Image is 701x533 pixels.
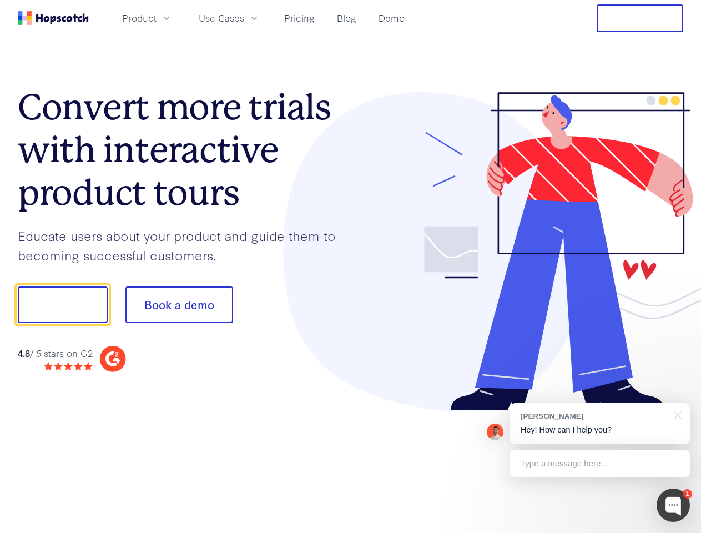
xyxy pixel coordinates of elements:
img: Mark Spera [487,424,503,440]
a: Blog [332,9,361,27]
p: Hey! How can I help you? [521,424,679,436]
a: Pricing [280,9,319,27]
button: Product [115,9,179,27]
button: Use Cases [192,9,266,27]
div: [PERSON_NAME] [521,411,668,421]
a: Demo [374,9,409,27]
button: Book a demo [125,286,233,323]
div: / 5 stars on G2 [18,346,93,360]
h1: Convert more trials with interactive product tours [18,86,351,214]
p: Educate users about your product and guide them to becoming successful customers. [18,226,351,264]
button: Show me! [18,286,108,323]
button: Free Trial [597,4,683,32]
div: Type a message here... [510,450,690,477]
span: Product [122,11,157,25]
a: Home [18,11,89,25]
span: Use Cases [199,11,244,25]
div: 1 [683,489,692,499]
strong: 4.8 [18,346,30,359]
